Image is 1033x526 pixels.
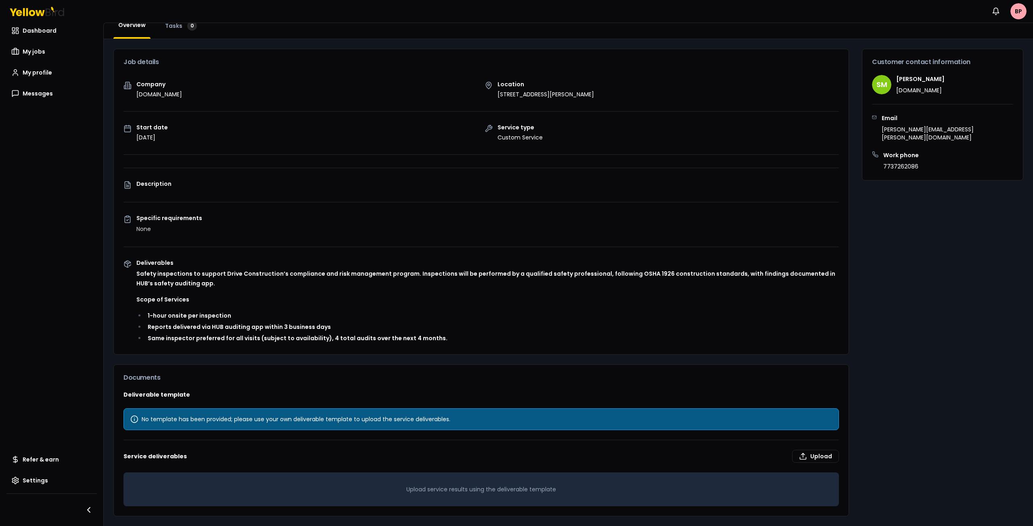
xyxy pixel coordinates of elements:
strong: 1-hour onsite per inspection [148,312,231,320]
p: [STREET_ADDRESS][PERSON_NAME] [498,90,594,98]
a: Messages [6,85,97,102]
p: 7737262086 [883,162,919,170]
h3: Deliverable template [123,391,839,399]
p: Service type [498,125,543,130]
p: Description [136,181,839,187]
p: [DOMAIN_NAME] [136,90,182,98]
h3: Customer contact information [872,59,1013,65]
p: Start date [136,125,168,130]
strong: Safety inspections to support Drive Construction’s compliance and risk management program. Inspec... [136,270,835,287]
label: Upload [792,450,839,463]
h3: Email [882,114,1013,122]
span: Refer & earn [23,455,59,464]
p: [DATE] [136,133,168,141]
a: My profile [6,64,97,81]
span: Dashboard [23,27,56,35]
div: 0 [187,21,197,31]
span: Messages [23,89,53,98]
h4: [PERSON_NAME] [896,75,945,83]
span: Tasks [165,22,182,30]
strong: Reports delivered via HUB auditing app within 3 business days [148,323,331,331]
a: Refer & earn [6,451,97,468]
p: [PERSON_NAME][EMAIL_ADDRESS][PERSON_NAME][DOMAIN_NAME] [882,125,1013,141]
span: Settings [23,476,48,484]
p: None [136,224,839,234]
h3: Service deliverables [123,450,839,463]
p: Company [136,81,182,87]
p: [DOMAIN_NAME] [896,86,945,94]
a: Dashboard [6,23,97,39]
div: No template has been provided; please use your own deliverable template to upload the service del... [130,415,832,423]
span: SM [872,75,891,94]
p: Custom Service [498,133,543,141]
a: Overview [113,21,151,29]
p: Deliverables [136,260,839,266]
span: My jobs [23,48,45,56]
h3: Documents [123,374,839,381]
span: BP [1010,3,1027,19]
h3: Work phone [883,151,919,159]
strong: Scope of Services [136,295,189,304]
span: My profile [23,69,52,77]
span: Overview [118,21,146,29]
p: Location [498,81,594,87]
a: My jobs [6,44,97,60]
strong: Same inspector preferred for all visits (subject to availability), 4 total audits over the next 4... [148,334,447,342]
h3: Job details [123,59,839,65]
a: Settings [6,472,97,489]
p: Specific requirements [136,215,839,221]
div: Upload service results using the deliverable template [123,472,839,506]
a: Tasks0 [160,21,202,31]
